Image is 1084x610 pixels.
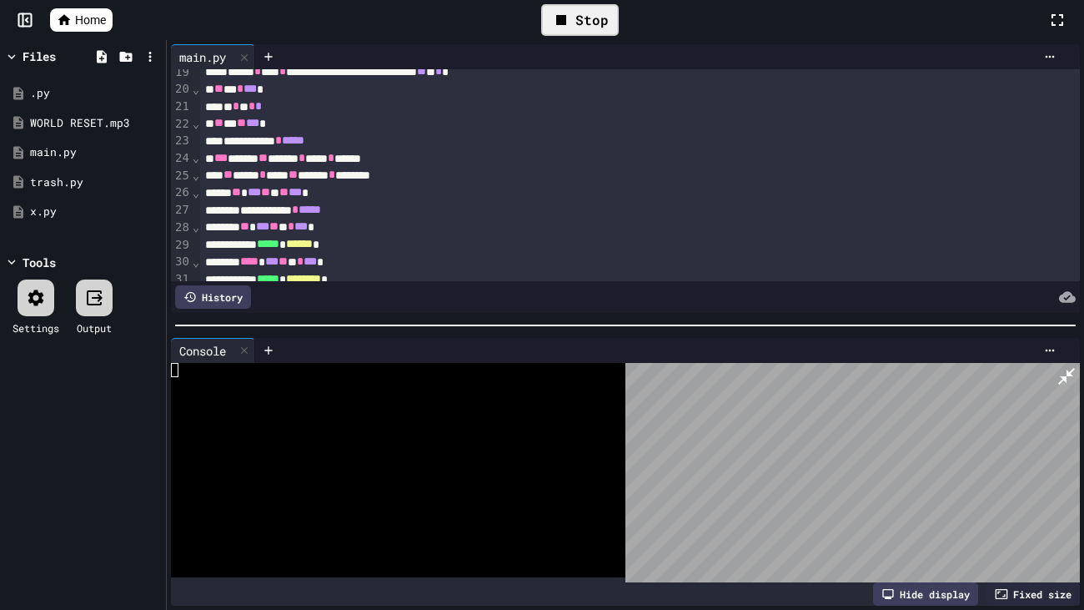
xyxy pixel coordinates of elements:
[171,44,255,69] div: main.py
[171,184,192,202] div: 26
[171,219,192,237] div: 28
[171,237,192,255] div: 29
[13,320,59,335] div: Settings
[23,48,56,65] div: Files
[171,202,192,219] div: 27
[192,83,200,96] span: Fold line
[171,64,192,82] div: 19
[171,98,192,116] div: 21
[171,271,192,289] div: 31
[171,254,192,271] div: 30
[171,48,234,66] div: main.py
[192,186,200,199] span: Fold line
[873,582,978,606] div: Hide display
[175,285,251,309] div: History
[171,150,192,168] div: 24
[77,320,112,335] div: Output
[171,133,192,150] div: 23
[75,12,106,28] span: Home
[30,174,160,191] div: trash.py
[986,582,1080,606] div: Fixed size
[171,342,234,360] div: Console
[541,4,619,36] div: Stop
[30,204,160,220] div: x.py
[192,220,200,234] span: Fold line
[171,116,192,134] div: 22
[50,8,113,32] a: Home
[171,168,192,185] div: 25
[30,144,160,161] div: main.py
[23,254,56,271] div: Tools
[192,151,200,164] span: Fold line
[192,117,200,130] span: Fold line
[192,169,200,182] span: Fold line
[30,115,160,132] div: WORLD RESET.mp3
[192,255,200,269] span: Fold line
[171,338,255,363] div: Console
[171,81,192,98] div: 20
[30,85,160,102] div: .py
